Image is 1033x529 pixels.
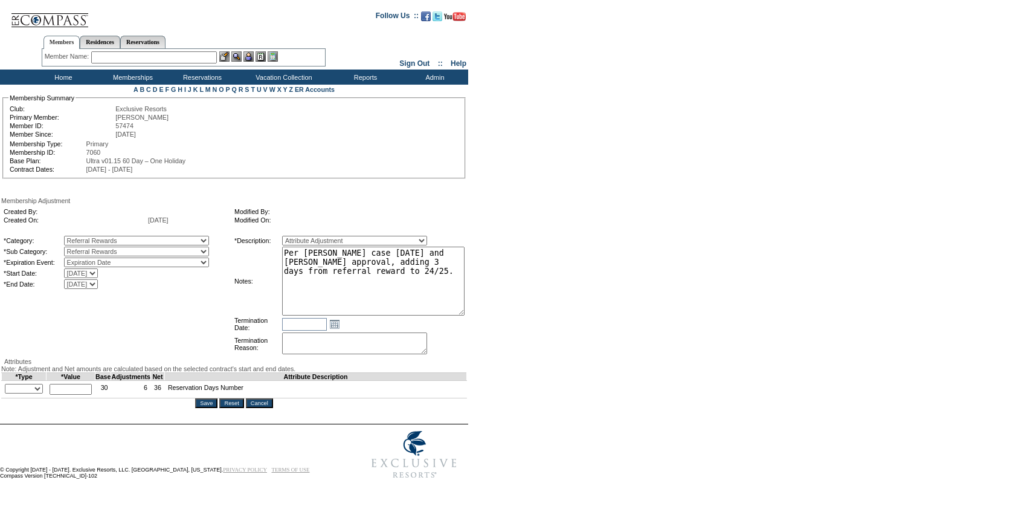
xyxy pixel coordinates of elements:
span: 57474 [115,122,134,129]
td: Modified By: [234,208,460,215]
td: Base Plan: [10,157,85,164]
span: :: [438,59,443,68]
a: J [188,86,191,93]
a: B [140,86,144,93]
td: Attribute Description [164,373,466,381]
a: C [146,86,151,93]
td: Follow Us :: [376,10,419,25]
td: Contract Dates: [10,166,85,173]
a: Subscribe to our YouTube Channel [444,15,466,22]
div: Membership Adjustment [1,197,467,204]
a: P [226,86,230,93]
img: Impersonate [243,51,254,62]
td: Modified On: [234,216,460,224]
a: E [159,86,163,93]
span: [DATE] - [DATE] [86,166,133,173]
a: Z [289,86,293,93]
img: Exclusive Resorts [360,424,468,485]
span: 7060 [86,149,101,156]
img: Follow us on Twitter [433,11,442,21]
img: Subscribe to our YouTube Channel [444,12,466,21]
td: Membership Type: [10,140,85,148]
img: Reservations [256,51,266,62]
td: Adjustments [111,373,151,381]
a: TERMS OF USE [272,467,310,473]
td: Memberships [97,70,166,85]
a: I [184,86,186,93]
td: Admin [399,70,468,85]
a: Residences [80,36,120,48]
td: Vacation Collection [236,70,329,85]
a: ER Accounts [295,86,335,93]
img: View [231,51,242,62]
td: Notes: [234,247,281,316]
a: M [205,86,211,93]
span: Primary [86,140,109,148]
a: O [219,86,224,93]
td: *Sub Category: [4,247,63,256]
a: Members [43,36,80,49]
input: Cancel [246,398,273,408]
a: D [153,86,158,93]
legend: Membership Summary [8,94,76,102]
td: Reports [329,70,399,85]
td: *Expiration Event: [4,258,63,267]
td: Base [95,373,111,381]
a: A [134,86,138,93]
img: Become our fan on Facebook [421,11,431,21]
span: [DATE] [148,216,169,224]
a: N [213,86,217,93]
td: Primary Member: [10,114,114,121]
a: R [239,86,243,93]
td: *End Date: [4,279,63,289]
input: Save [195,398,217,408]
td: Member ID: [10,122,114,129]
a: U [257,86,262,93]
td: Membership ID: [10,149,85,156]
input: Reset [219,398,243,408]
td: Termination Reason: [234,333,281,355]
td: *Type [2,373,47,381]
td: *Value [47,373,95,381]
a: Reservations [120,36,166,48]
span: [DATE] [115,131,136,138]
td: Created By: [4,208,147,215]
td: Reservation Days Number [164,381,466,398]
a: V [263,86,268,93]
a: L [199,86,203,93]
a: Open the calendar popup. [328,317,341,331]
a: Follow us on Twitter [433,15,442,22]
div: Note: Adjustment and Net amounts are calculated based on the selected contract's start and end da... [1,365,467,372]
td: *Description: [234,236,281,245]
td: Home [27,70,97,85]
span: [PERSON_NAME] [115,114,169,121]
a: Sign Out [399,59,430,68]
td: Member Since: [10,131,114,138]
td: 36 [151,381,165,398]
td: Termination Date: [234,317,281,331]
td: *Start Date: [4,268,63,278]
td: Reservations [166,70,236,85]
a: Q [231,86,236,93]
a: K [193,86,198,93]
td: *Category: [4,236,63,245]
td: 30 [95,381,111,398]
a: X [277,86,282,93]
a: G [171,86,176,93]
td: 6 [111,381,151,398]
td: Net [151,373,165,381]
td: Club: [10,105,114,112]
img: b_edit.gif [219,51,230,62]
img: b_calculator.gif [268,51,278,62]
img: Compass Home [10,3,89,28]
div: Attributes [1,358,467,365]
span: Ultra v01.15 60 Day – One Holiday [86,157,186,164]
a: Become our fan on Facebook [421,15,431,22]
a: W [269,86,275,93]
div: Member Name: [45,51,91,62]
td: Created On: [4,216,147,224]
a: F [165,86,169,93]
a: T [251,86,255,93]
span: Exclusive Resorts [115,105,167,112]
a: H [178,86,182,93]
